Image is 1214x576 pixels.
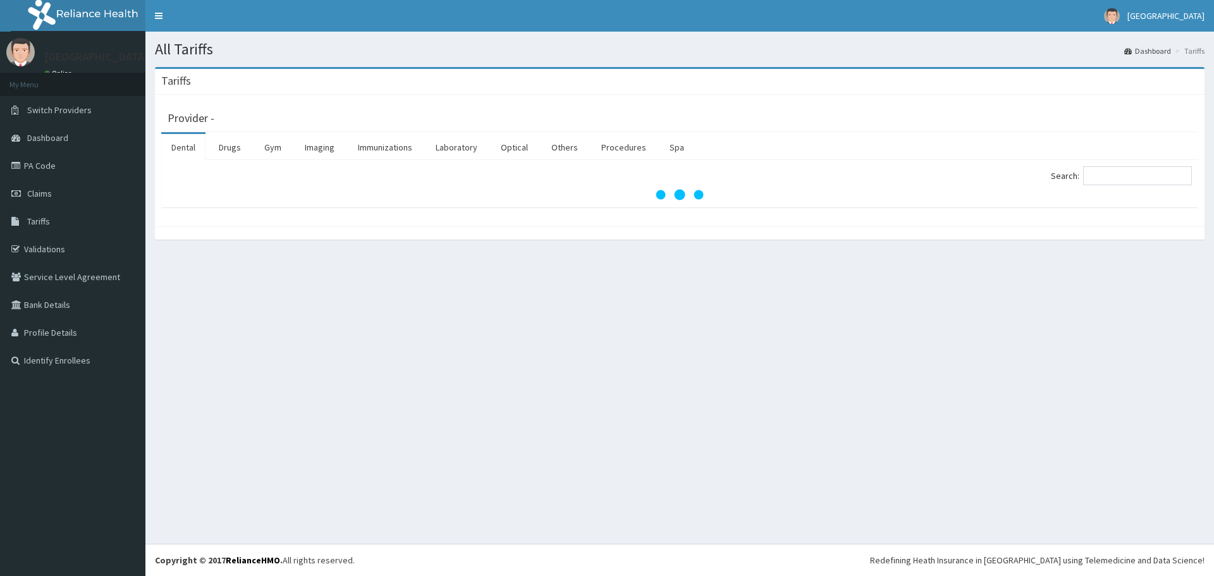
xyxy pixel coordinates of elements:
[254,134,291,161] a: Gym
[870,554,1205,567] div: Redefining Heath Insurance in [GEOGRAPHIC_DATA] using Telemedicine and Data Science!
[1124,46,1171,56] a: Dashboard
[1051,166,1192,185] label: Search:
[44,51,149,63] p: [GEOGRAPHIC_DATA]
[27,104,92,116] span: Switch Providers
[44,69,75,78] a: Online
[491,134,538,161] a: Optical
[161,75,191,87] h3: Tariffs
[155,41,1205,58] h1: All Tariffs
[591,134,656,161] a: Procedures
[1104,8,1120,24] img: User Image
[209,134,251,161] a: Drugs
[659,134,694,161] a: Spa
[1127,10,1205,21] span: [GEOGRAPHIC_DATA]
[6,38,35,66] img: User Image
[27,188,52,199] span: Claims
[295,134,345,161] a: Imaging
[168,113,214,124] h3: Provider -
[161,134,205,161] a: Dental
[27,216,50,227] span: Tariffs
[226,555,280,566] a: RelianceHMO
[348,134,422,161] a: Immunizations
[541,134,588,161] a: Others
[1083,166,1192,185] input: Search:
[654,169,705,220] svg: audio-loading
[145,544,1214,576] footer: All rights reserved.
[155,555,283,566] strong: Copyright © 2017 .
[426,134,487,161] a: Laboratory
[1172,46,1205,56] li: Tariffs
[27,132,68,144] span: Dashboard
